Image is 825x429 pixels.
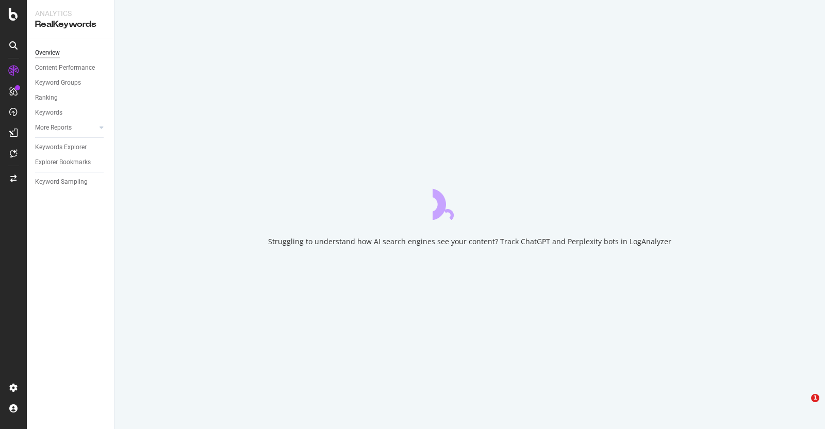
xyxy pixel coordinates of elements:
div: Content Performance [35,62,95,73]
a: Content Performance [35,62,107,73]
iframe: Intercom live chat [790,394,815,419]
div: RealKeywords [35,19,106,30]
a: Explorer Bookmarks [35,157,107,168]
div: Ranking [35,92,58,103]
div: Keywords Explorer [35,142,87,153]
div: Keywords [35,107,62,118]
a: Overview [35,47,107,58]
div: More Reports [35,122,72,133]
div: Struggling to understand how AI search engines see your content? Track ChatGPT and Perplexity bot... [268,236,671,247]
div: Keyword Sampling [35,177,88,187]
a: Keyword Sampling [35,177,107,187]
a: Keywords [35,107,107,118]
div: animation [433,183,507,220]
div: Overview [35,47,60,58]
div: Keyword Groups [35,77,81,88]
a: Keyword Groups [35,77,107,88]
div: Analytics [35,8,106,19]
span: 1 [811,394,819,402]
a: More Reports [35,122,96,133]
a: Keywords Explorer [35,142,107,153]
div: Explorer Bookmarks [35,157,91,168]
a: Ranking [35,92,107,103]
